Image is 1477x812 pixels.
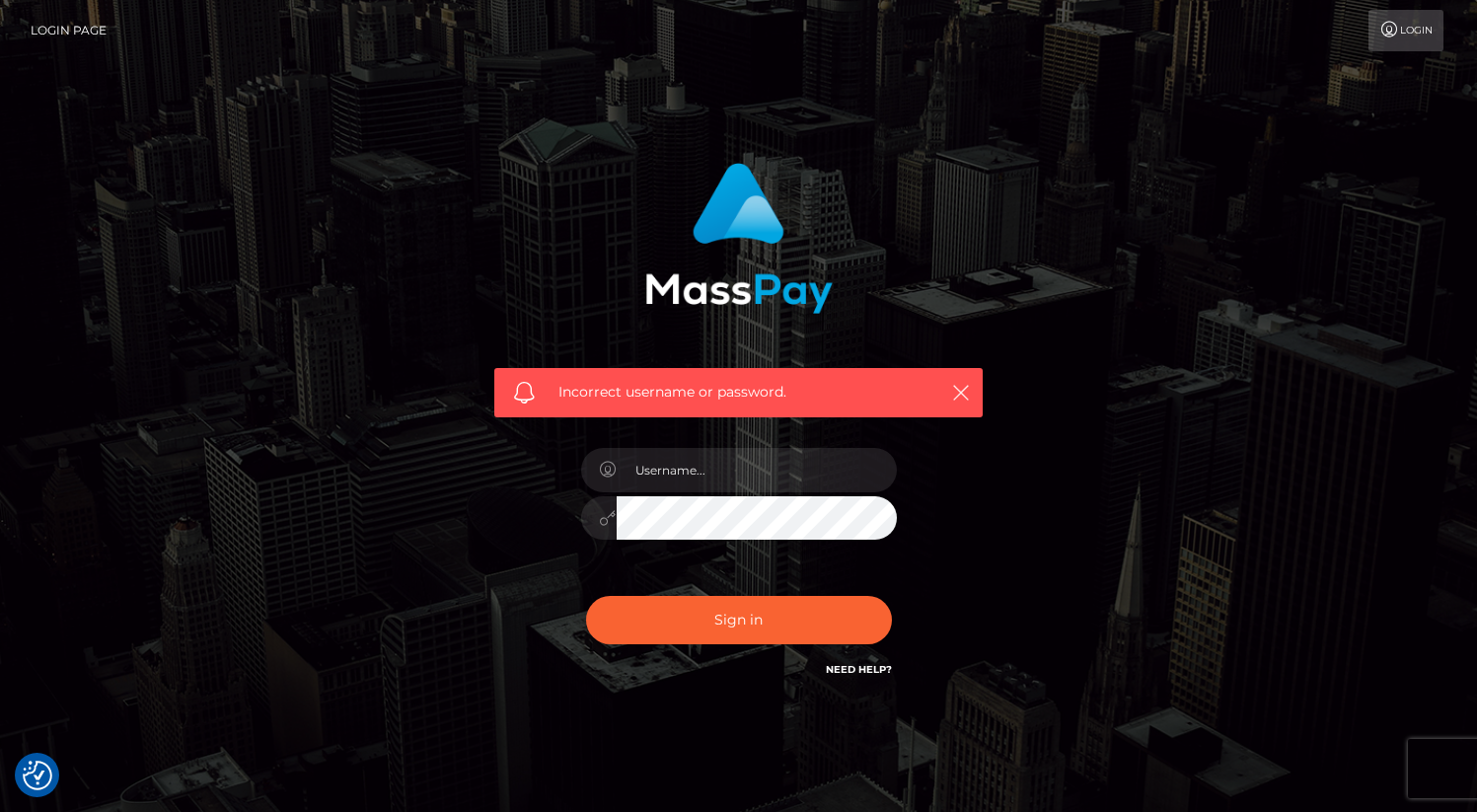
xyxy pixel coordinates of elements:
[826,663,892,676] a: Need Help?
[23,761,52,790] img: Revisit consent button
[1368,10,1443,51] a: Login
[586,596,892,644] button: Sign in
[31,10,107,51] a: Login Page
[558,382,919,403] span: Incorrect username or password.
[645,163,833,314] img: MassPay Login
[23,761,52,790] button: Consent Preferences
[617,448,897,492] input: Username...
